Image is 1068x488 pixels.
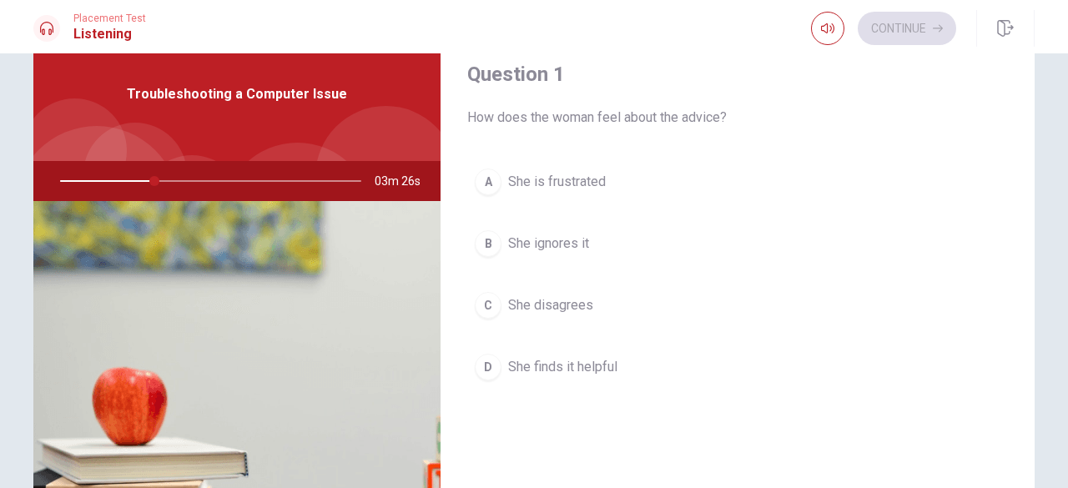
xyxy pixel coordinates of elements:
div: A [475,169,501,195]
span: 03m 26s [375,161,434,201]
span: She ignores it [508,234,589,254]
div: D [475,354,501,380]
button: DShe finds it helpful [467,346,1008,388]
h4: Question 1 [467,61,1008,88]
h1: Listening [73,24,146,44]
span: She is frustrated [508,172,606,192]
span: How does the woman feel about the advice? [467,108,1008,128]
button: CShe disagrees [467,284,1008,326]
span: Troubleshooting a Computer Issue [127,84,347,104]
div: C [475,292,501,319]
span: Placement Test [73,13,146,24]
span: She disagrees [508,295,593,315]
div: B [475,230,501,257]
span: She finds it helpful [508,357,617,377]
button: AShe is frustrated [467,161,1008,203]
button: BShe ignores it [467,223,1008,264]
